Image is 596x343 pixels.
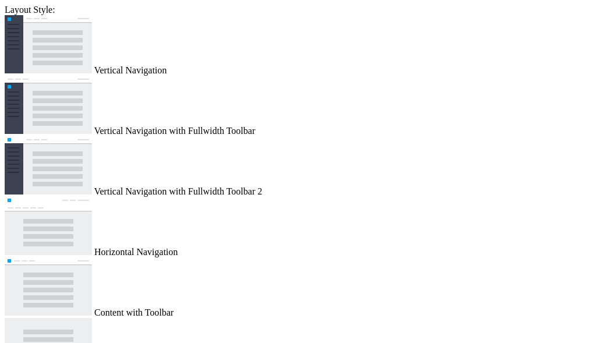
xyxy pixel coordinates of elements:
md-radio-button: Vertical Navigation with Fullwidth Toolbar [5,76,591,136]
img: vertical-nav-with-full-toolbar.jpg [5,76,92,134]
span: Horizontal Navigation [94,247,178,257]
md-radio-button: Horizontal Navigation [5,197,591,257]
span: Content with Toolbar [94,307,173,317]
md-radio-button: Content with Toolbar [5,257,591,318]
img: content-with-toolbar.jpg [5,257,92,316]
md-radio-button: Vertical Navigation with Fullwidth Toolbar 2 [5,136,591,197]
span: Vertical Navigation with Fullwidth Toolbar 2 [94,186,262,196]
span: Vertical Navigation [94,65,167,75]
img: vertical-nav.jpg [5,15,92,73]
img: horizontal-nav.jpg [5,197,92,255]
div: Layout Style: [5,5,591,15]
img: vertical-nav-with-full-toolbar-2.jpg [5,136,92,195]
span: Vertical Navigation with Fullwidth Toolbar [94,126,256,136]
md-radio-button: Vertical Navigation [5,15,591,76]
